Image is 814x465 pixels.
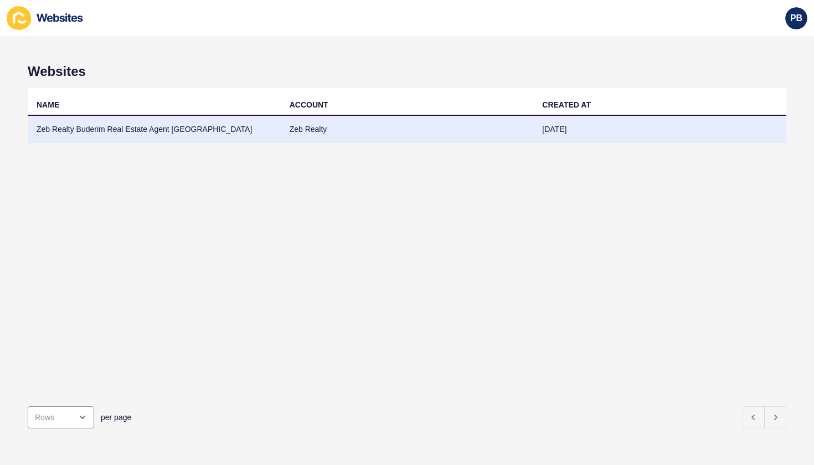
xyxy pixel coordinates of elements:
[281,116,534,143] td: Zeb Realty
[790,13,802,24] span: PB
[28,64,786,79] h1: Websites
[542,99,591,110] div: CREATED AT
[28,116,281,143] td: Zeb Realty Buderim Real Estate Agent [GEOGRAPHIC_DATA]
[533,116,786,143] td: [DATE]
[101,412,131,423] span: per page
[290,99,328,110] div: ACCOUNT
[37,99,59,110] div: NAME
[28,406,94,428] div: open menu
